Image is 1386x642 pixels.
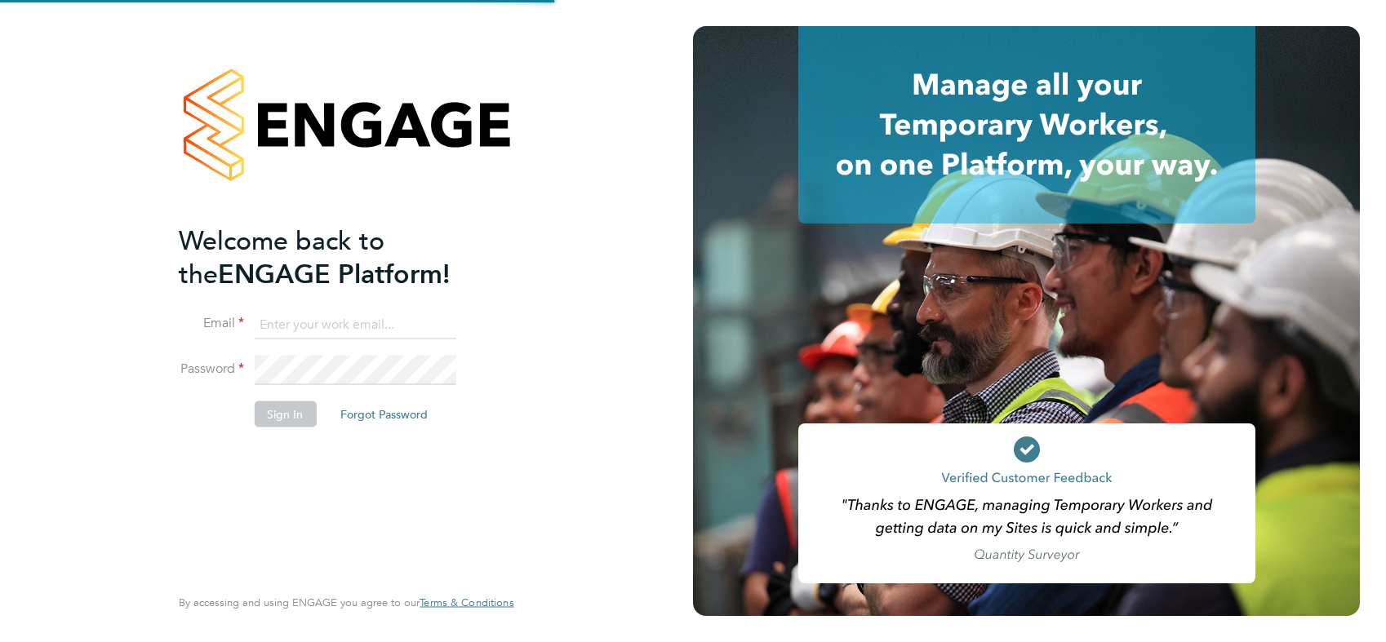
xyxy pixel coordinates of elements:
[420,596,513,609] span: Terms & Conditions
[179,224,497,290] h2: ENGAGE Platform!
[254,401,316,427] button: Sign In
[327,401,441,427] button: Forgot Password
[254,310,455,339] input: Enter your work email...
[179,224,384,290] span: Welcome back to the
[179,361,244,378] label: Password
[420,596,513,609] a: Terms & Conditions
[179,596,513,609] span: By accessing and using ENGAGE you agree to our
[179,315,244,332] label: Email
